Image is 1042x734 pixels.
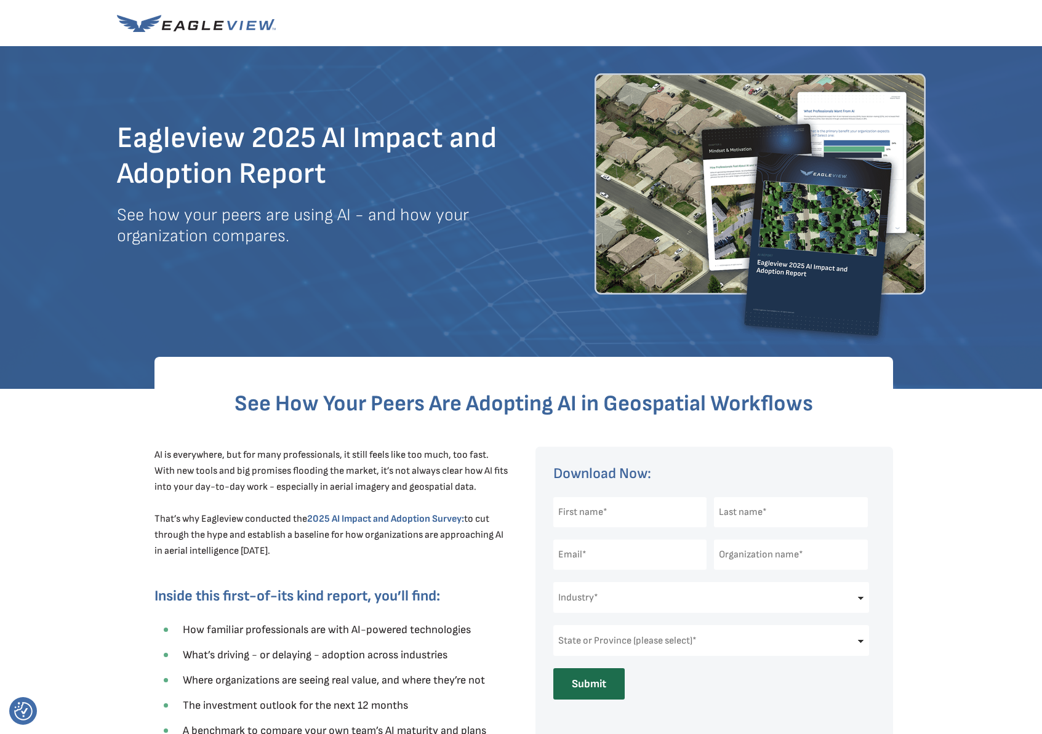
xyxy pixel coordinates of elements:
span: to cut through the hype and establish a baseline for how organizations are approaching AI in aeri... [154,513,503,557]
span: What’s driving - or delaying - adoption across industries [183,648,447,661]
input: First name* [553,497,707,527]
span: Download Now: [553,465,651,482]
input: Organization name* [714,540,868,570]
span: AI is everywhere, but for many professionals, it still feels like too much, too fast. With new to... [154,449,508,525]
span: Inside this first-of-its kind report, you’ll find: [154,587,440,605]
span: How familiar professionals are with AI-powered technologies [183,623,471,636]
strong: 2025 AI Impact and Adoption Survey: [307,513,464,525]
span: Eagleview 2025 AI Impact and Adoption Report [117,121,497,191]
button: Consent Preferences [14,702,33,720]
input: Email* [553,540,707,570]
span: Where organizations are seeing real value, and where they’re not [183,674,485,687]
span: See How Your Peers Are Adopting AI in Geospatial Workflows [234,391,813,417]
span: See how your peers are using AI - and how your organization compares. [117,205,469,246]
span: The investment outlook for the next 12 months [183,699,408,712]
img: Revisit consent button [14,702,33,720]
input: Submit [553,668,625,700]
input: Last name* [714,497,868,527]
